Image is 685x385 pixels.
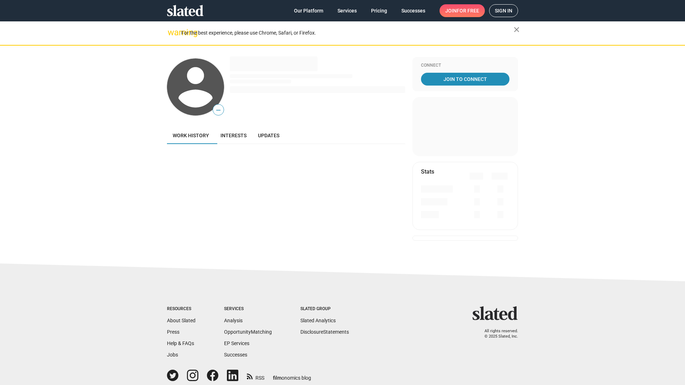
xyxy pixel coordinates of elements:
span: Sign in [495,5,512,17]
a: Jobs [167,352,178,358]
a: Work history [167,127,215,144]
a: DisclosureStatements [300,329,349,335]
span: Services [338,4,357,17]
div: Slated Group [300,306,349,312]
a: Our Platform [288,4,329,17]
a: Joinfor free [440,4,485,17]
div: Services [224,306,272,312]
div: Resources [167,306,196,312]
div: Connect [421,63,509,68]
a: Press [167,329,179,335]
a: About Slated [167,318,196,323]
a: Interests [215,127,252,144]
a: Help & FAQs [167,340,194,346]
a: filmonomics blog [273,369,311,381]
span: film [273,375,281,381]
a: Pricing [365,4,393,17]
span: Successes [401,4,425,17]
span: Updates [258,133,279,138]
span: — [213,106,224,115]
a: Successes [224,352,247,358]
mat-card-title: Stats [421,168,434,175]
a: EP Services [224,340,249,346]
span: Our Platform [294,4,323,17]
span: Interests [220,133,247,138]
a: Sign in [489,4,518,17]
a: Join To Connect [421,73,509,86]
div: For the best experience, please use Chrome, Safari, or Firefox. [181,28,514,38]
mat-icon: warning [168,28,176,37]
a: Slated Analytics [300,318,336,323]
a: Services [332,4,362,17]
a: Analysis [224,318,243,323]
span: Join [445,4,479,17]
a: Successes [396,4,431,17]
span: Join To Connect [422,73,508,86]
a: RSS [247,370,264,381]
span: for free [457,4,479,17]
mat-icon: close [512,25,521,34]
a: OpportunityMatching [224,329,272,335]
p: All rights reserved. © 2025 Slated, Inc. [477,329,518,339]
span: Pricing [371,4,387,17]
span: Work history [173,133,209,138]
a: Updates [252,127,285,144]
